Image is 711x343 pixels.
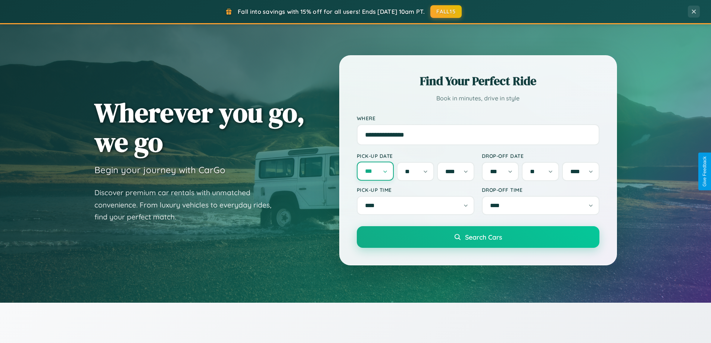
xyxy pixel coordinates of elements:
[702,156,707,187] div: Give Feedback
[430,5,462,18] button: FALL15
[94,164,225,175] h3: Begin your journey with CarGo
[94,187,281,223] p: Discover premium car rentals with unmatched convenience. From luxury vehicles to everyday rides, ...
[357,93,599,104] p: Book in minutes, drive in style
[357,153,474,159] label: Pick-up Date
[357,115,599,121] label: Where
[482,187,599,193] label: Drop-off Time
[482,153,599,159] label: Drop-off Date
[238,8,425,15] span: Fall into savings with 15% off for all users! Ends [DATE] 10am PT.
[465,233,502,241] span: Search Cars
[94,98,305,157] h1: Wherever you go, we go
[357,187,474,193] label: Pick-up Time
[357,226,599,248] button: Search Cars
[357,73,599,89] h2: Find Your Perfect Ride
